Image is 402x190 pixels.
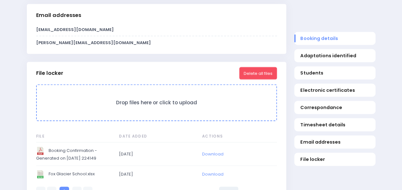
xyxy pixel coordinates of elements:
[36,12,81,18] h3: Email addresses
[294,153,375,166] a: File locker
[36,146,44,155] img: image
[300,139,369,145] span: Email addresses
[119,151,193,157] span: [DATE]
[36,166,115,182] td: Fox Glacier School.xlsx
[300,104,369,111] span: Correspondance
[36,39,151,45] strong: [PERSON_NAME][EMAIL_ADDRESS][DOMAIN_NAME]
[115,166,198,182] td: 2025-08-14 22:42:29
[198,166,277,182] td: null
[294,84,375,97] a: Electronic certificates
[36,146,110,161] span: Booking Confirmation - Generated on [DATE] 224149
[300,156,369,162] span: File locker
[300,52,369,59] span: Adaptations identified
[43,99,270,106] h3: Drop files here or click to upload
[294,49,375,62] a: Adaptations identified
[36,133,110,139] span: File
[202,151,224,157] a: Download
[294,101,375,114] a: Correspondance
[119,171,193,177] span: [DATE]
[202,171,224,177] a: Download
[294,67,375,80] a: Students
[294,32,375,45] a: Booking details
[300,70,369,76] span: Students
[36,170,110,178] span: Fox Glacier School.xlsx
[36,26,114,32] strong: [EMAIL_ADDRESS][DOMAIN_NAME]
[294,136,375,149] a: Email addresses
[300,121,369,128] span: Timesheet details
[115,142,198,165] td: 2025-08-14 22:41:50
[36,142,115,165] td: Booking Confirmation - Generated on 2025-08-14 224149
[300,87,369,94] span: Electronic certificates
[36,70,63,76] h3: File locker
[294,118,375,131] a: Timesheet details
[36,170,44,178] img: image
[300,35,369,42] span: Booking details
[198,142,277,165] td: null
[239,67,277,79] button: Delete all files
[202,133,276,139] span: Actions
[119,133,193,139] span: Date Added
